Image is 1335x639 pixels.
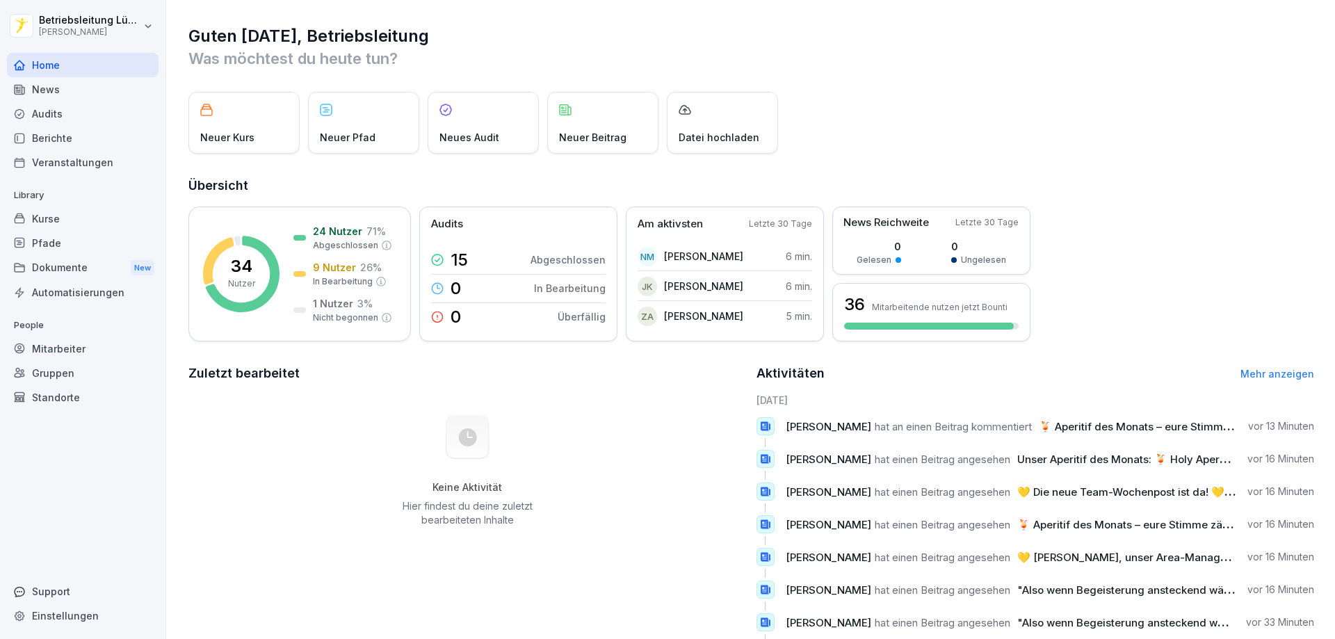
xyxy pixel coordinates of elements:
[39,15,140,26] p: Betriebsleitung Lübeck Holstentor
[1247,452,1314,466] p: vor 16 Minuten
[7,280,159,305] a: Automatisierungen
[786,518,871,531] span: [PERSON_NAME]
[1247,517,1314,531] p: vor 16 Minuten
[786,279,812,293] p: 6 min.
[397,481,537,494] h5: Keine Aktivität
[786,616,871,629] span: [PERSON_NAME]
[955,216,1019,229] p: Letzte 30 Tage
[7,361,159,385] a: Gruppen
[638,216,703,232] p: Am aktivsten
[664,279,743,293] p: [PERSON_NAME]
[188,364,747,383] h2: Zuletzt bearbeitet
[7,126,159,150] a: Berichte
[39,27,140,37] p: [PERSON_NAME]
[200,130,254,145] p: Neuer Kurs
[7,231,159,255] a: Pfade
[756,364,825,383] h2: Aktivitäten
[313,224,362,238] p: 24 Nutzer
[857,254,891,266] p: Gelesen
[875,453,1010,466] span: hat einen Beitrag angesehen
[228,277,255,290] p: Nutzer
[357,296,373,311] p: 3 %
[439,130,499,145] p: Neues Audit
[664,309,743,323] p: [PERSON_NAME]
[961,254,1006,266] p: Ungelesen
[431,216,463,232] p: Audits
[7,53,159,77] a: Home
[7,604,159,628] a: Einstellungen
[786,551,871,564] span: [PERSON_NAME]
[786,583,871,597] span: [PERSON_NAME]
[875,485,1010,499] span: hat einen Beitrag angesehen
[451,252,468,268] p: 15
[188,47,1314,70] p: Was möchtest du heute tun?
[951,239,1006,254] p: 0
[844,293,865,316] h3: 36
[558,309,606,324] p: Überfällig
[786,453,871,466] span: [PERSON_NAME]
[313,312,378,324] p: Nicht begonnen
[638,247,657,266] div: NM
[875,551,1010,564] span: hat einen Beitrag angesehen
[872,302,1008,312] p: Mitarbeitende nutzen jetzt Bounti
[875,420,1032,433] span: hat an einen Beitrag kommentiert
[664,249,743,264] p: [PERSON_NAME]
[7,102,159,126] a: Audits
[857,239,901,254] p: 0
[1247,583,1314,597] p: vor 16 Minuten
[843,215,929,231] p: News Reichweite
[1247,485,1314,499] p: vor 16 Minuten
[875,616,1010,629] span: hat einen Beitrag angesehen
[1240,368,1314,380] a: Mehr anzeigen
[756,393,1315,407] h6: [DATE]
[1248,419,1314,433] p: vor 13 Minuten
[7,77,159,102] a: News
[313,275,373,288] p: In Bearbeitung
[360,260,382,275] p: 26 %
[7,385,159,410] a: Standorte
[7,255,159,281] a: DokumenteNew
[320,130,375,145] p: Neuer Pfad
[1246,615,1314,629] p: vor 33 Minuten
[559,130,626,145] p: Neuer Beitrag
[7,207,159,231] a: Kurse
[786,420,871,433] span: [PERSON_NAME]
[786,485,871,499] span: [PERSON_NAME]
[188,25,1314,47] h1: Guten [DATE], Betriebsleitung
[1247,550,1314,564] p: vor 16 Minuten
[451,309,461,325] p: 0
[749,218,812,230] p: Letzte 30 Tage
[313,239,378,252] p: Abgeschlossen
[7,150,159,175] a: Veranstaltungen
[7,337,159,361] a: Mitarbeiter
[534,281,606,296] p: In Bearbeitung
[131,260,154,276] div: New
[531,252,606,267] p: Abgeschlossen
[875,583,1010,597] span: hat einen Beitrag angesehen
[638,277,657,296] div: JK
[7,314,159,337] p: People
[188,176,1314,195] h2: Übersicht
[451,280,461,297] p: 0
[7,255,159,281] div: Dokumente
[786,249,812,264] p: 6 min.
[313,260,356,275] p: 9 Nutzer
[638,307,657,326] div: ZA
[7,579,159,604] div: Support
[366,224,386,238] p: 71 %
[397,499,537,527] p: Hier findest du deine zuletzt bearbeiteten Inhalte
[313,296,353,311] p: 1 Nutzer
[786,309,812,323] p: 5 min.
[875,518,1010,531] span: hat einen Beitrag angesehen
[679,130,759,145] p: Datei hochladen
